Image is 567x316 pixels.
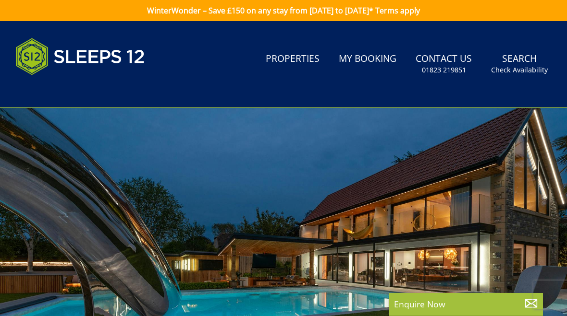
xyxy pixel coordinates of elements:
a: Contact Us01823 219851 [412,48,476,80]
iframe: Customer reviews powered by Trustpilot [11,86,111,94]
small: 01823 219851 [422,65,466,75]
a: My Booking [335,48,400,70]
p: Enquire Now [394,298,538,310]
img: Sleeps 12 [15,33,145,81]
a: SearchCheck Availability [487,48,552,80]
a: Properties [262,48,323,70]
small: Check Availability [491,65,548,75]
